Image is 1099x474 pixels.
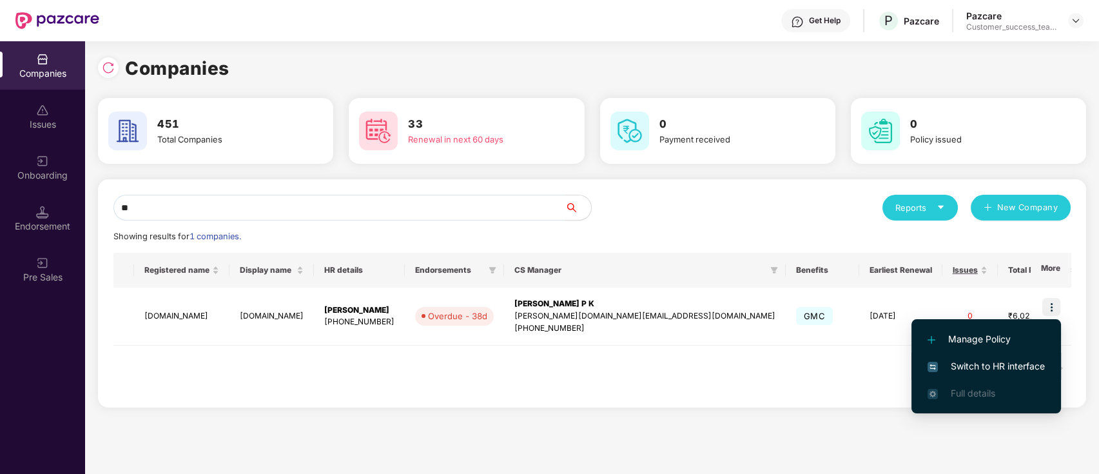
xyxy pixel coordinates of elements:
[904,15,939,27] div: Pazcare
[125,54,229,83] h1: Companies
[910,116,1050,133] h3: 0
[408,133,548,146] div: Renewal in next 60 days
[359,112,398,150] img: svg+xml;base64,PHN2ZyB4bWxucz0iaHR0cDovL3d3dy53My5vcmcvMjAwMC9zdmciIHdpZHRoPSI2MCIgaGVpZ2h0PSI2MC...
[910,133,1050,146] div: Policy issued
[36,155,49,168] img: svg+xml;base64,PHN2ZyB3aWR0aD0iMjAiIGhlaWdodD0iMjAiIHZpZXdCb3g9IjAgMCAyMCAyMCIgZmlsbD0ibm9uZSIgeG...
[966,10,1056,22] div: Pazcare
[1042,298,1060,316] img: icon
[108,112,147,150] img: svg+xml;base64,PHN2ZyB4bWxucz0iaHR0cDovL3d3dy53My5vcmcvMjAwMC9zdmciIHdpZHRoPSI2MCIgaGVpZ2h0PSI2MC...
[134,253,229,288] th: Registered name
[861,112,900,150] img: svg+xml;base64,PHN2ZyB4bWxucz0iaHR0cDovL3d3dy53My5vcmcvMjAwMC9zdmciIHdpZHRoPSI2MCIgaGVpZ2h0PSI2MC...
[770,266,778,274] span: filter
[314,253,405,288] th: HR details
[36,206,49,219] img: svg+xml;base64,PHN2ZyB3aWR0aD0iMTQuNSIgaGVpZ2h0PSIxNC41IiB2aWV3Qm94PSIwIDAgMTYgMTYiIGZpbGw9Im5vbm...
[486,262,499,278] span: filter
[565,195,592,221] button: search
[113,232,241,241] span: Showing results for
[565,202,591,213] span: search
[786,253,859,288] th: Benefits
[966,22,1056,32] div: Customer_success_team_lead
[928,389,938,399] img: svg+xml;base64,PHN2ZyB4bWxucz0iaHR0cDovL3d3dy53My5vcmcvMjAwMC9zdmciIHdpZHRoPSIxNi4zNjMiIGhlaWdodD...
[971,195,1071,221] button: plusNew Company
[36,104,49,117] img: svg+xml;base64,PHN2ZyBpZD0iSXNzdWVzX2Rpc2FibGVkIiB4bWxucz0iaHR0cDovL3d3dy53My5vcmcvMjAwMC9zdmciIH...
[937,203,945,212] span: caret-down
[514,298,775,310] div: [PERSON_NAME] P K
[102,61,115,74] img: svg+xml;base64,PHN2ZyBpZD0iUmVsb2FkLTMyeDMyIiB4bWxucz0iaHR0cDovL3d3dy53My5vcmcvMjAwMC9zdmciIHdpZH...
[942,253,998,288] th: Issues
[240,265,294,275] span: Display name
[659,133,799,146] div: Payment received
[859,253,942,288] th: Earliest Renewal
[415,265,483,275] span: Endorsements
[768,262,781,278] span: filter
[324,304,394,317] div: [PERSON_NAME]
[610,112,649,150] img: svg+xml;base64,PHN2ZyB4bWxucz0iaHR0cDovL3d3dy53My5vcmcvMjAwMC9zdmciIHdpZHRoPSI2MCIgaGVpZ2h0PSI2MC...
[408,116,548,133] h3: 33
[809,15,841,26] div: Get Help
[36,53,49,66] img: svg+xml;base64,PHN2ZyBpZD0iQ29tcGFuaWVzIiB4bWxucz0iaHR0cDovL3d3dy53My5vcmcvMjAwMC9zdmciIHdpZHRoPS...
[144,265,209,275] span: Registered name
[428,310,487,322] div: Overdue - 38d
[157,133,297,146] div: Total Companies
[15,12,99,29] img: New Pazcare Logo
[984,203,992,213] span: plus
[324,316,394,328] div: [PHONE_NUMBER]
[190,232,241,241] span: 1 companies.
[928,332,1045,346] span: Manage Policy
[229,288,314,346] td: [DOMAIN_NAME]
[489,266,496,274] span: filter
[928,362,938,372] img: svg+xml;base64,PHN2ZyB4bWxucz0iaHR0cDovL3d3dy53My5vcmcvMjAwMC9zdmciIHdpZHRoPSIxNiIgaGVpZ2h0PSIxNi...
[514,310,775,322] div: [PERSON_NAME][DOMAIN_NAME][EMAIL_ADDRESS][DOMAIN_NAME]
[514,265,765,275] span: CS Manager
[859,288,942,346] td: [DATE]
[229,253,314,288] th: Display name
[884,13,893,28] span: P
[928,359,1045,373] span: Switch to HR interface
[796,307,833,325] span: GMC
[997,201,1058,214] span: New Company
[134,288,229,346] td: [DOMAIN_NAME]
[998,253,1083,288] th: Total Premium
[791,15,804,28] img: svg+xml;base64,PHN2ZyBpZD0iSGVscC0zMngzMiIgeG1sbnM9Imh0dHA6Ly93d3cudzMub3JnLzIwMDAvc3ZnIiB3aWR0aD...
[1031,253,1071,288] th: More
[951,388,995,399] span: Full details
[895,201,945,214] div: Reports
[953,265,978,275] span: Issues
[36,257,49,270] img: svg+xml;base64,PHN2ZyB3aWR0aD0iMjAiIGhlaWdodD0iMjAiIHZpZXdCb3g9IjAgMCAyMCAyMCIgZmlsbD0ibm9uZSIgeG...
[157,116,297,133] h3: 451
[1071,15,1081,26] img: svg+xml;base64,PHN2ZyBpZD0iRHJvcGRvd24tMzJ4MzIiIHhtbG5zPSJodHRwOi8vd3d3LnczLm9yZy8yMDAwL3N2ZyIgd2...
[514,322,775,335] div: [PHONE_NUMBER]
[659,116,799,133] h3: 0
[1008,265,1063,275] span: Total Premium
[928,336,935,344] img: svg+xml;base64,PHN2ZyB4bWxucz0iaHR0cDovL3d3dy53My5vcmcvMjAwMC9zdmciIHdpZHRoPSIxMi4yMDEiIGhlaWdodD...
